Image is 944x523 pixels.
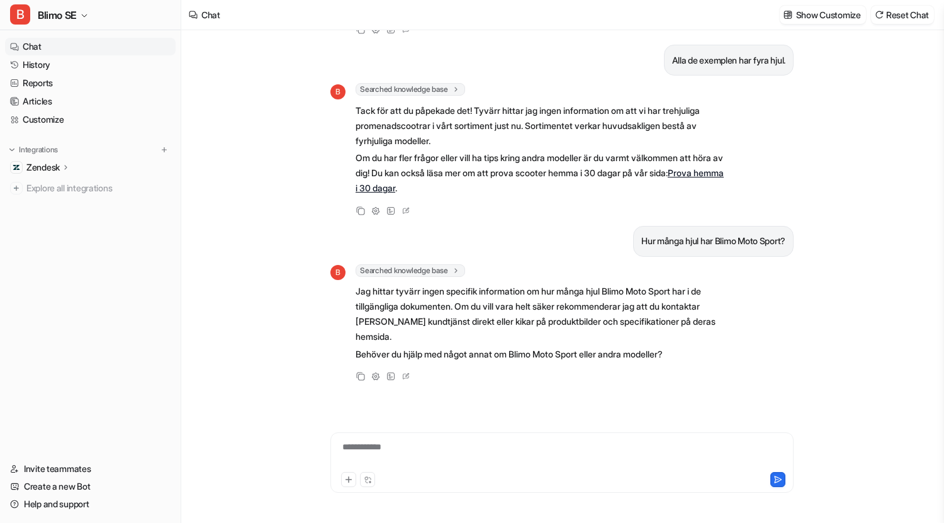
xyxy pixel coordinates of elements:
[5,179,176,197] a: Explore all integrations
[5,143,62,156] button: Integrations
[19,145,58,155] p: Integrations
[5,495,176,513] a: Help and support
[10,4,30,25] span: B
[5,38,176,55] a: Chat
[356,83,465,96] span: Searched knowledge base
[780,6,866,24] button: Show Customize
[5,478,176,495] a: Create a new Bot
[356,264,465,277] span: Searched knowledge base
[5,56,176,74] a: History
[201,8,220,21] div: Chat
[330,84,346,99] span: B
[5,111,176,128] a: Customize
[5,460,176,478] a: Invite teammates
[871,6,934,24] button: Reset Chat
[26,178,171,198] span: Explore all integrations
[796,8,861,21] p: Show Customize
[26,161,60,174] p: Zendesk
[330,265,346,280] span: B
[784,10,792,20] img: customize
[356,284,724,344] p: Jag hittar tyvärr ingen specifik information om hur många hjul Blimo Moto Sport har i de tillgäng...
[356,103,724,149] p: Tack för att du påpekade det! Tyvärr hittar jag ingen information om att vi har trehjuliga promen...
[672,53,785,68] p: Alla de exemplen har fyra hjul.
[356,347,724,362] p: Behöver du hjälp med något annat om Blimo Moto Sport eller andra modeller?
[160,145,169,154] img: menu_add.svg
[356,150,724,196] p: Om du har fler frågor eller vill ha tips kring andra modeller är du varmt välkommen att höra av d...
[5,74,176,92] a: Reports
[13,164,20,171] img: Zendesk
[641,233,785,249] p: Hur många hjul har Blimo Moto Sport?
[5,93,176,110] a: Articles
[875,10,884,20] img: reset
[10,182,23,194] img: explore all integrations
[38,6,77,24] span: Blimo SE
[8,145,16,154] img: expand menu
